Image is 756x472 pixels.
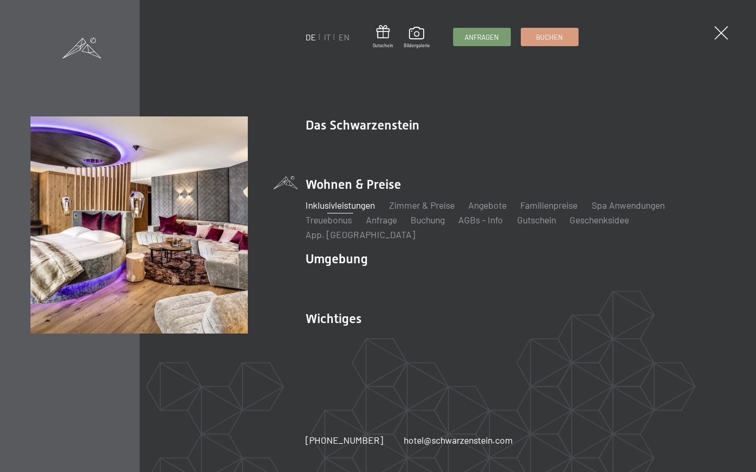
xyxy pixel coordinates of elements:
a: Angebote [468,199,507,211]
a: IT [324,32,331,42]
span: Buchen [536,33,563,42]
a: Bildergalerie [404,27,430,49]
a: [PHONE_NUMBER] [306,434,383,447]
a: Spa Anwendungen [592,199,665,211]
a: Geschenksidee [570,214,629,226]
a: Zimmer & Preise [389,199,455,211]
span: Gutschein [373,42,393,49]
a: Anfrage [366,214,397,226]
span: [PHONE_NUMBER] [306,434,383,446]
a: Treuebonus [306,214,352,226]
a: Gutschein [373,25,393,49]
a: AGBs - Info [458,214,503,226]
a: hotel@schwarzenstein.com [404,434,513,447]
a: Familienpreise [520,199,577,211]
a: EN [339,32,350,42]
span: Anfragen [465,33,499,42]
a: Buchen [521,28,578,46]
a: App. [GEOGRAPHIC_DATA] [306,229,415,240]
a: Buchung [411,214,445,226]
span: Bildergalerie [404,42,430,49]
a: Gutschein [517,214,556,226]
a: Inklusivleistungen [306,199,375,211]
a: Anfragen [454,28,510,46]
a: DE [306,32,316,42]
